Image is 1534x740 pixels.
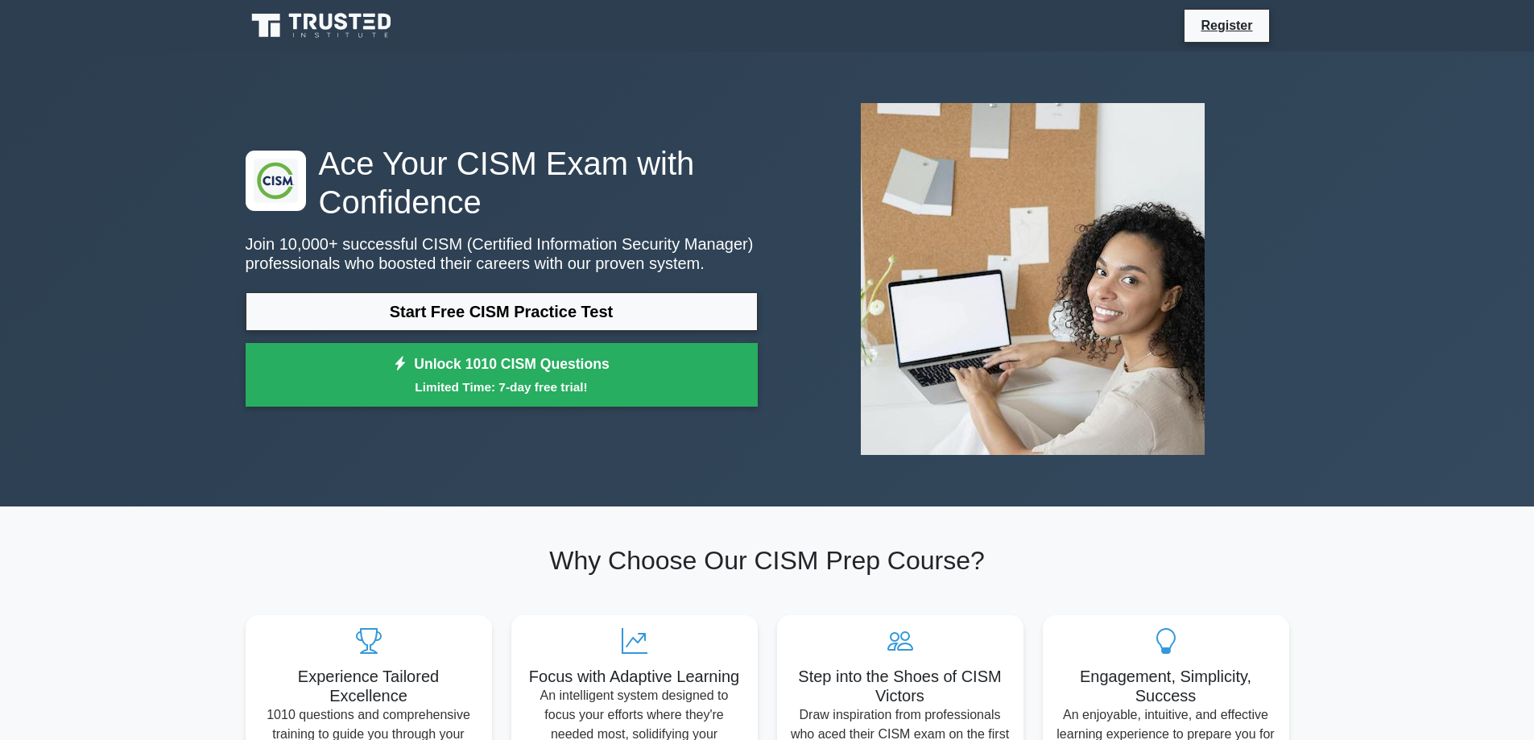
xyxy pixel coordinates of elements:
[246,144,758,221] h1: Ace Your CISM Exam with Confidence
[790,667,1011,705] h5: Step into the Shoes of CISM Victors
[246,343,758,407] a: Unlock 1010 CISM QuestionsLimited Time: 7-day free trial!
[246,292,758,331] a: Start Free CISM Practice Test
[1056,667,1276,705] h5: Engagement, Simplicity, Success
[246,234,758,273] p: Join 10,000+ successful CISM (Certified Information Security Manager) professionals who boosted t...
[1191,15,1262,35] a: Register
[246,545,1289,576] h2: Why Choose Our CISM Prep Course?
[524,667,745,686] h5: Focus with Adaptive Learning
[258,667,479,705] h5: Experience Tailored Excellence
[266,378,738,396] small: Limited Time: 7-day free trial!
